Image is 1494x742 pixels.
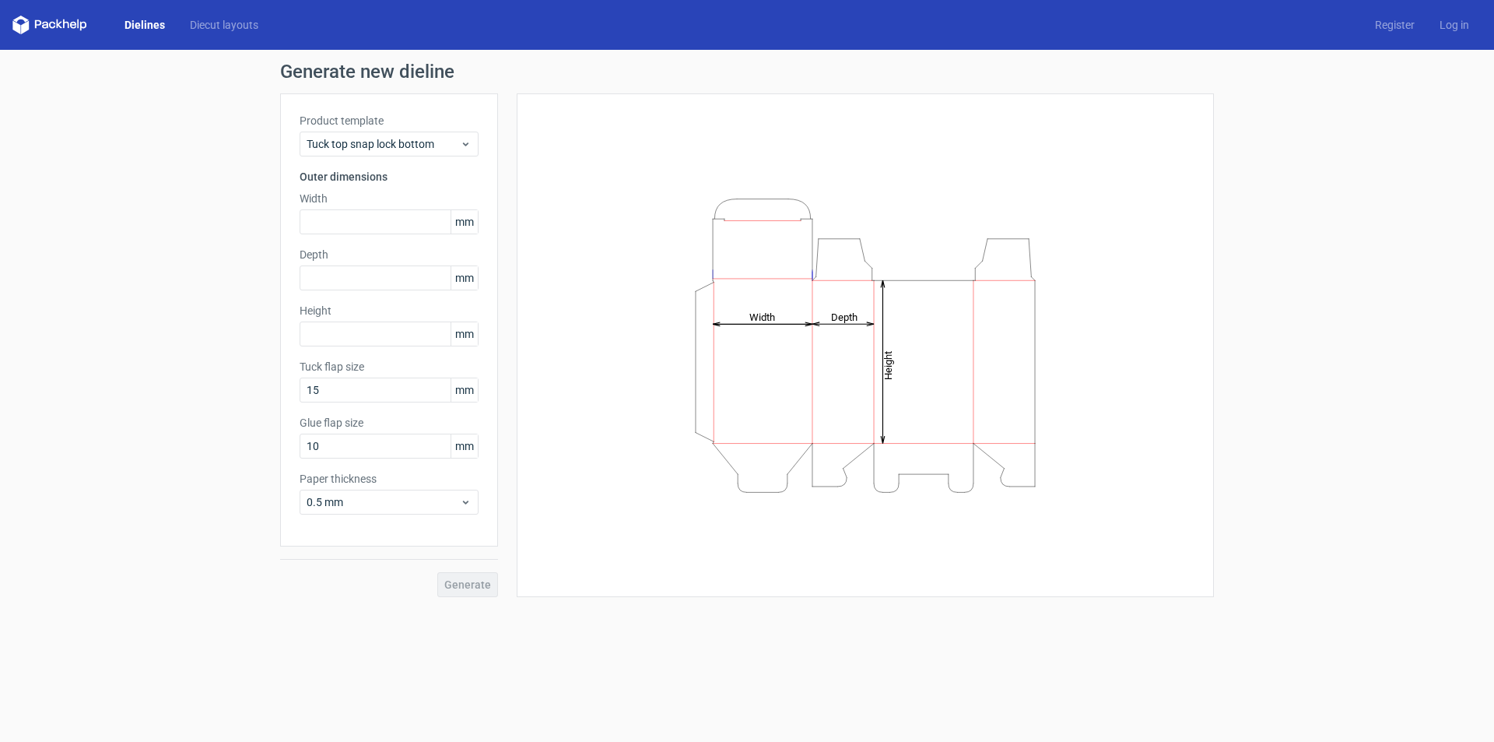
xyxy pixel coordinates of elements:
tspan: Width [749,311,775,322]
span: mm [451,266,478,290]
tspan: Depth [831,311,857,322]
span: 0.5 mm [307,494,460,510]
label: Depth [300,247,479,262]
span: mm [451,378,478,402]
h1: Generate new dieline [280,62,1214,81]
span: mm [451,322,478,346]
label: Paper thickness [300,471,479,487]
a: Diecut layouts [177,17,271,33]
a: Log in [1427,17,1482,33]
label: Glue flap size [300,415,479,431]
label: Width [300,191,479,206]
a: Register [1362,17,1427,33]
label: Tuck flap size [300,359,479,375]
span: mm [451,210,478,234]
tspan: Height [882,350,894,379]
span: Tuck top snap lock bottom [307,136,460,152]
label: Product template [300,113,479,128]
span: mm [451,434,478,458]
label: Height [300,303,479,318]
h3: Outer dimensions [300,169,479,185]
a: Dielines [112,17,177,33]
